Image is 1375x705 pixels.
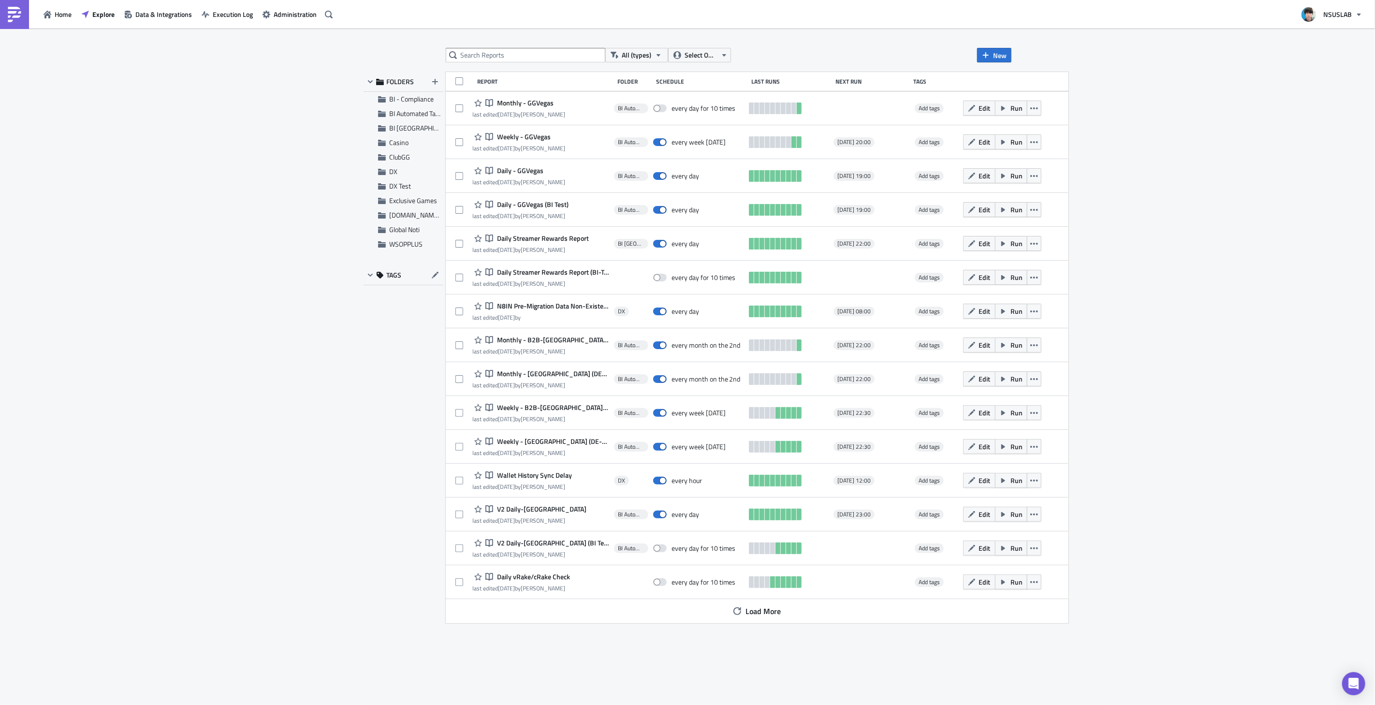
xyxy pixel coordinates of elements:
div: Last Runs [751,78,831,85]
button: Run [995,101,1027,116]
img: Avatar [1301,6,1317,23]
button: Run [995,134,1027,149]
span: [DATE] 19:00 [837,206,871,214]
time: 2025-08-21T04:35:03Z [498,482,515,491]
button: Administration [258,7,322,22]
button: Edit [963,236,995,251]
span: Add tags [919,273,940,282]
span: Edit [979,475,991,485]
button: Run [995,473,1027,488]
span: BI Automated Tableau Reporting [618,138,644,146]
span: Weekly - GGVegas [495,132,551,141]
button: Run [995,270,1027,285]
div: Tags [914,78,959,85]
button: Run [995,371,1027,386]
img: PushMetrics [7,7,22,22]
span: Casino [389,137,409,147]
span: New [993,50,1007,60]
span: Run [1010,374,1023,384]
span: Edit [979,441,991,452]
span: Run [1010,306,1023,316]
span: Add tags [919,307,940,316]
span: [DATE] 22:00 [837,375,871,383]
span: Daily Streamer Rewards Report [495,234,589,243]
button: Run [995,507,1027,522]
div: every month on the 2nd [672,341,741,350]
span: V2 Daily-Germany (BI Test) [495,539,609,547]
span: [DATE] 22:00 [837,240,871,248]
span: Add tags [919,205,940,214]
div: every day for 10 times [672,104,736,113]
time: 2025-08-06T21:03:55Z [498,347,515,356]
span: Run [1010,577,1023,587]
div: every day [672,206,699,214]
span: Daily - GGVegas (BI Test) [495,200,569,209]
div: last edited by [PERSON_NAME] [472,551,609,558]
div: last edited by [PERSON_NAME] [472,280,609,287]
span: Add tags [915,510,944,519]
span: Exclusive Games [389,195,437,206]
span: Run [1010,137,1023,147]
span: Add tags [915,273,944,282]
span: Add tags [915,543,944,553]
span: Add tags [915,408,944,418]
span: Add tags [919,543,940,553]
span: BI Toronto [389,123,459,133]
span: N8IN Pre-Migration Data Non-Existence Check [495,302,609,310]
span: Add tags [919,442,940,451]
span: [DATE] 12:00 [837,477,871,485]
span: BI Automated Tableau Reporting [618,104,644,112]
button: Run [995,574,1027,589]
span: Run [1010,441,1023,452]
span: BI - Compliance [389,94,434,104]
span: Wallet History Sync Delay [495,471,572,480]
button: Edit [963,507,995,522]
span: Run [1010,103,1023,113]
span: Edit [979,272,991,282]
span: Add tags [915,577,944,587]
button: Run [995,338,1027,352]
span: DX Test [389,181,411,191]
div: last edited by [PERSON_NAME] [472,585,570,592]
span: Administration [274,9,317,19]
span: Edit [979,103,991,113]
span: Add tags [915,442,944,452]
span: DX [618,308,625,315]
button: Edit [963,541,995,556]
div: last edited by [PERSON_NAME] [472,212,569,220]
time: 2025-09-01T08:49:14Z [498,550,515,559]
span: [DATE] 22:00 [837,341,871,349]
time: 2025-09-02T18:27:16Z [498,516,515,525]
button: Run [995,304,1027,319]
span: BI Automated Tableau Reporting [389,108,480,118]
span: Daily vRake/cRake Check [495,573,570,581]
button: Run [995,405,1027,420]
span: DX [618,477,625,485]
span: Monthly - GGVegas [495,99,554,107]
button: Data & Integrations [119,7,197,22]
time: 2025-08-06T21:02:14Z [498,381,515,390]
div: last edited by [PERSON_NAME] [472,348,609,355]
div: Next Run [835,78,909,85]
button: Edit [963,101,995,116]
span: Add tags [915,340,944,350]
time: 2025-09-03T18:30:08Z [498,144,515,153]
span: Load More [746,605,781,617]
span: BI Automated Tableau Reporting [618,172,644,180]
div: last edited by [472,314,609,321]
div: every day [672,307,699,316]
span: BI Automated Tableau Reporting [618,443,644,451]
div: last edited by [PERSON_NAME] [472,517,586,524]
span: Add tags [919,476,940,485]
button: Home [39,7,76,22]
div: every week on Monday [672,442,726,451]
span: Run [1010,408,1023,418]
span: Home [55,9,72,19]
time: 2025-08-15T22:21:25Z [498,279,515,288]
span: Add tags [915,103,944,113]
span: Add tags [919,171,940,180]
div: last edited by [PERSON_NAME] [472,449,609,456]
div: every day [672,510,699,519]
span: Edit [979,306,991,316]
span: Run [1010,205,1023,215]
